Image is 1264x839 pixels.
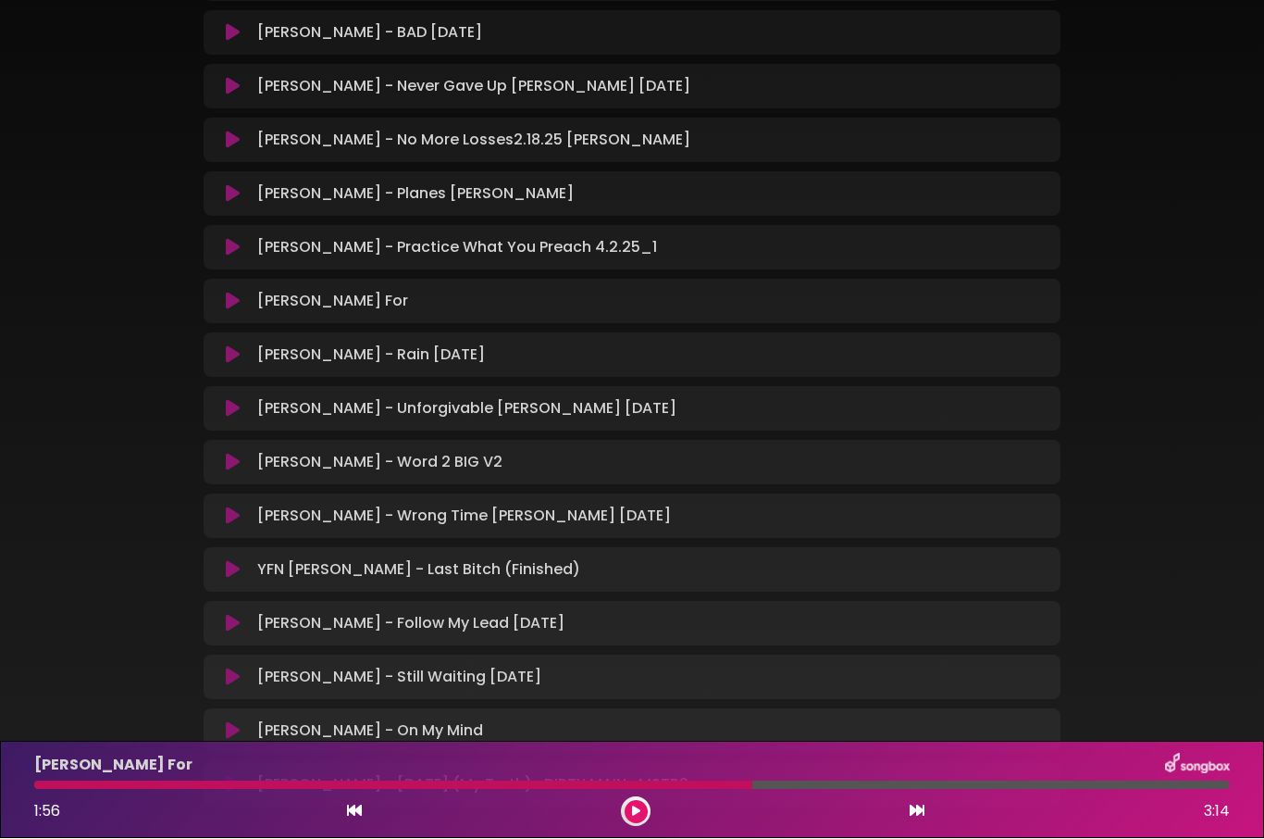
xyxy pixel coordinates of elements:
[257,291,408,313] p: [PERSON_NAME] For
[257,667,541,689] p: [PERSON_NAME] - Still Waiting [DATE]
[257,237,657,259] p: [PERSON_NAME] - Practice What You Preach 4.2.25_1
[257,183,574,206] p: [PERSON_NAME] - Planes [PERSON_NAME]
[34,755,192,777] p: [PERSON_NAME] For
[257,76,690,98] p: [PERSON_NAME] - Never Gave Up [PERSON_NAME] [DATE]
[257,720,483,743] p: [PERSON_NAME] - On My Mind
[257,613,564,635] p: [PERSON_NAME] - Follow My Lead [DATE]
[257,398,676,420] p: [PERSON_NAME] - Unforgivable [PERSON_NAME] [DATE]
[34,801,60,822] span: 1:56
[257,344,485,367] p: [PERSON_NAME] - Rain [DATE]
[257,22,482,44] p: [PERSON_NAME] - BAD [DATE]
[257,130,690,152] p: [PERSON_NAME] - No More Losses2.18.25 [PERSON_NAME]
[1204,801,1230,823] span: 3:14
[257,559,580,582] p: YFN [PERSON_NAME] - Last Bitch (Finished)
[257,452,502,474] p: [PERSON_NAME] - Word 2 BIG V2
[1165,754,1230,778] img: songbox-logo-white.png
[257,506,671,528] p: [PERSON_NAME] - Wrong Time [PERSON_NAME] [DATE]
